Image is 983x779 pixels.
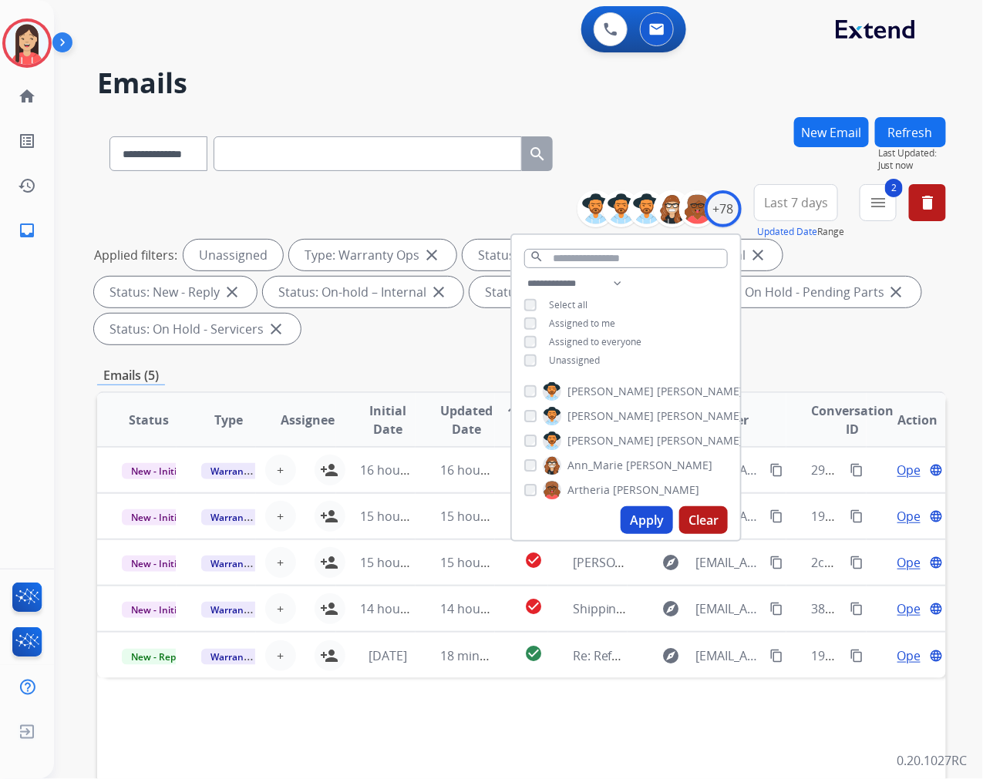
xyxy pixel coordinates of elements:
[505,401,523,420] mat-icon: arrow_upward
[657,433,743,448] span: [PERSON_NAME]
[18,221,36,240] mat-icon: inbox
[265,501,296,532] button: +
[549,335,641,348] span: Assigned to everyone
[811,401,894,438] span: Conversation ID
[769,463,783,477] mat-icon: content_copy
[657,384,743,399] span: [PERSON_NAME]
[440,554,517,571] span: 15 hours ago
[440,508,517,525] span: 15 hours ago
[18,132,36,150] mat-icon: list_alt
[321,646,339,665] mat-icon: person_add
[897,599,929,618] span: Open
[573,600,830,617] span: Shipping Protection Claim - [PERSON_NAME]
[769,602,783,616] mat-icon: content_copy
[321,553,339,572] mat-icon: person_add
[201,602,281,618] span: Warranty Ops
[850,509,863,523] mat-icon: content_copy
[679,506,728,534] button: Clear
[929,556,943,569] mat-icon: language
[94,246,177,264] p: Applied filters:
[613,482,699,498] span: [PERSON_NAME]
[265,455,296,485] button: +
[321,507,339,525] mat-icon: person_add
[878,147,946,159] span: Last Updated:
[265,593,296,624] button: +
[897,751,968,770] p: 0.20.1027RC
[440,462,517,478] span: 16 hours ago
[524,597,543,616] mat-icon: check_circle
[361,508,437,525] span: 15 hours ago
[263,277,463,307] div: Status: On-hold – Internal
[929,602,943,616] mat-icon: language
[794,117,869,147] button: New Email
[201,649,281,665] span: Warranty Ops
[549,317,615,330] span: Assigned to me
[867,393,946,447] th: Action
[897,461,929,479] span: Open
[695,553,761,572] span: [EMAIL_ADDRESS][DOMAIN_NAME]
[524,644,543,663] mat-icon: check_circle
[918,193,937,212] mat-icon: delete
[277,507,284,525] span: +
[201,556,281,572] span: Warranty Ops
[662,599,680,618] mat-icon: explore
[321,599,339,618] mat-icon: person_add
[567,408,654,424] span: [PERSON_NAME]
[281,411,335,429] span: Assignee
[289,240,456,270] div: Type: Warranty Ops
[567,384,654,399] span: [PERSON_NAME]
[321,461,339,479] mat-icon: person_add
[122,649,192,665] span: New - Reply
[769,509,783,523] mat-icon: content_copy
[463,240,614,270] div: Status: Open - All
[878,159,946,172] span: Just now
[897,507,929,525] span: Open
[201,509,281,525] span: Warranty Ops
[422,246,441,264] mat-icon: close
[429,283,448,301] mat-icon: close
[573,554,712,571] span: [PERSON_NAME] Invoice
[122,463,194,479] span: New - Initial
[214,411,243,429] span: Type
[440,647,530,664] span: 18 minutes ago
[183,240,283,270] div: Unassigned
[573,647,705,664] span: Re: Refund notification
[201,463,281,479] span: Warranty Ops
[440,401,493,438] span: Updated Date
[769,556,783,569] mat-icon: content_copy
[897,553,929,572] span: Open
[267,320,285,338] mat-icon: close
[757,225,844,238] span: Range
[265,547,296,578] button: +
[549,298,587,311] span: Select all
[18,87,36,106] mat-icon: home
[887,283,906,301] mat-icon: close
[705,190,742,227] div: +78
[621,506,673,534] button: Apply
[850,649,863,663] mat-icon: content_copy
[662,646,680,665] mat-icon: explore
[277,599,284,618] span: +
[757,226,817,238] button: Updated Date
[749,246,767,264] mat-icon: close
[277,553,284,572] span: +
[850,602,863,616] mat-icon: content_copy
[97,68,946,99] h2: Emails
[764,200,828,206] span: Last 7 days
[470,277,680,307] div: Status: On-hold - Customer
[122,556,194,572] span: New - Initial
[361,401,415,438] span: Initial Date
[657,408,743,424] span: [PERSON_NAME]
[929,509,943,523] mat-icon: language
[265,640,296,671] button: +
[567,433,654,448] span: [PERSON_NAME]
[94,277,257,307] div: Status: New - Reply
[122,602,194,618] span: New - Initial
[929,463,943,477] mat-icon: language
[686,277,921,307] div: Status: On Hold - Pending Parts
[277,461,284,479] span: +
[18,176,36,195] mat-icon: history
[695,599,761,618] span: [EMAIL_ADDRESS][DOMAIN_NAME]
[129,411,169,429] span: Status
[530,250,544,264] mat-icon: search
